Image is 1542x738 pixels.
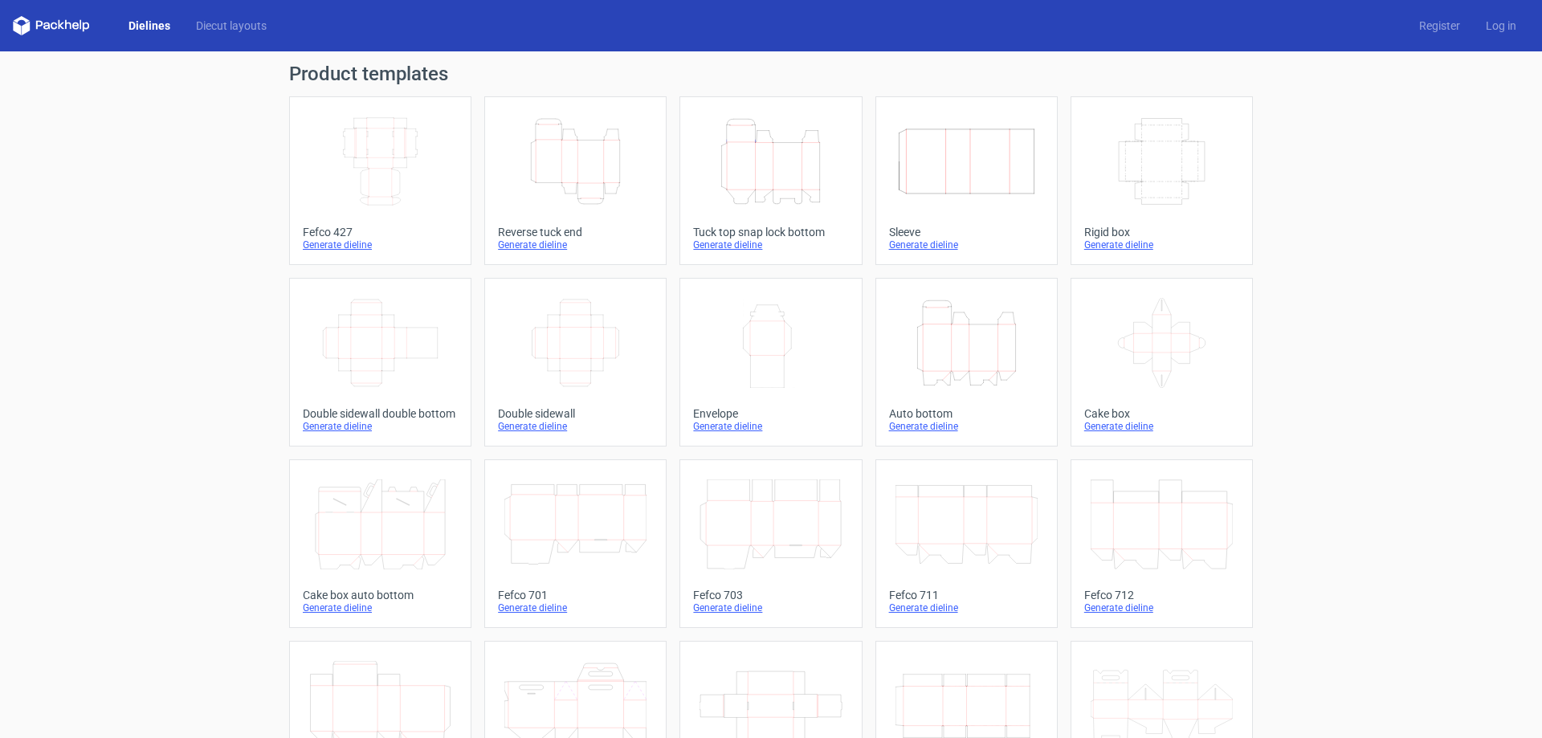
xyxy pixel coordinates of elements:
[1084,601,1239,614] div: Generate dieline
[875,459,1058,628] a: Fefco 711Generate dieline
[693,239,848,251] div: Generate dieline
[303,589,458,601] div: Cake box auto bottom
[289,278,471,446] a: Double sidewall double bottomGenerate dieline
[289,64,1253,84] h1: Product templates
[303,407,458,420] div: Double sidewall double bottom
[693,589,848,601] div: Fefco 703
[1406,18,1473,34] a: Register
[289,459,471,628] a: Cake box auto bottomGenerate dieline
[498,420,653,433] div: Generate dieline
[679,459,862,628] a: Fefco 703Generate dieline
[889,226,1044,239] div: Sleeve
[498,239,653,251] div: Generate dieline
[303,226,458,239] div: Fefco 427
[498,407,653,420] div: Double sidewall
[875,96,1058,265] a: SleeveGenerate dieline
[679,96,862,265] a: Tuck top snap lock bottomGenerate dieline
[1084,407,1239,420] div: Cake box
[693,226,848,239] div: Tuck top snap lock bottom
[484,459,667,628] a: Fefco 701Generate dieline
[484,96,667,265] a: Reverse tuck endGenerate dieline
[875,278,1058,446] a: Auto bottomGenerate dieline
[1071,459,1253,628] a: Fefco 712Generate dieline
[693,420,848,433] div: Generate dieline
[693,601,848,614] div: Generate dieline
[303,601,458,614] div: Generate dieline
[889,601,1044,614] div: Generate dieline
[116,18,183,34] a: Dielines
[1084,420,1239,433] div: Generate dieline
[679,278,862,446] a: EnvelopeGenerate dieline
[183,18,279,34] a: Diecut layouts
[289,96,471,265] a: Fefco 427Generate dieline
[1071,96,1253,265] a: Rigid boxGenerate dieline
[1473,18,1529,34] a: Log in
[498,601,653,614] div: Generate dieline
[303,239,458,251] div: Generate dieline
[889,407,1044,420] div: Auto bottom
[1084,239,1239,251] div: Generate dieline
[498,226,653,239] div: Reverse tuck end
[1084,589,1239,601] div: Fefco 712
[1071,278,1253,446] a: Cake boxGenerate dieline
[889,589,1044,601] div: Fefco 711
[484,278,667,446] a: Double sidewallGenerate dieline
[498,589,653,601] div: Fefco 701
[889,239,1044,251] div: Generate dieline
[1084,226,1239,239] div: Rigid box
[303,420,458,433] div: Generate dieline
[693,407,848,420] div: Envelope
[889,420,1044,433] div: Generate dieline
